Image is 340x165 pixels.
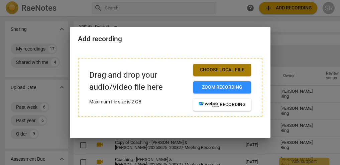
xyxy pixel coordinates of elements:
[199,101,246,108] span: recording
[89,98,188,105] p: Maximum file size is 2 GB
[199,84,246,91] span: Zoom recording
[199,67,246,73] span: Choose local file
[89,69,188,93] p: Drag and drop your audio/video file here
[193,64,251,76] button: Choose local file
[78,35,262,43] h2: Add recording
[193,99,251,111] button: recording
[193,81,251,93] button: Zoom recording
